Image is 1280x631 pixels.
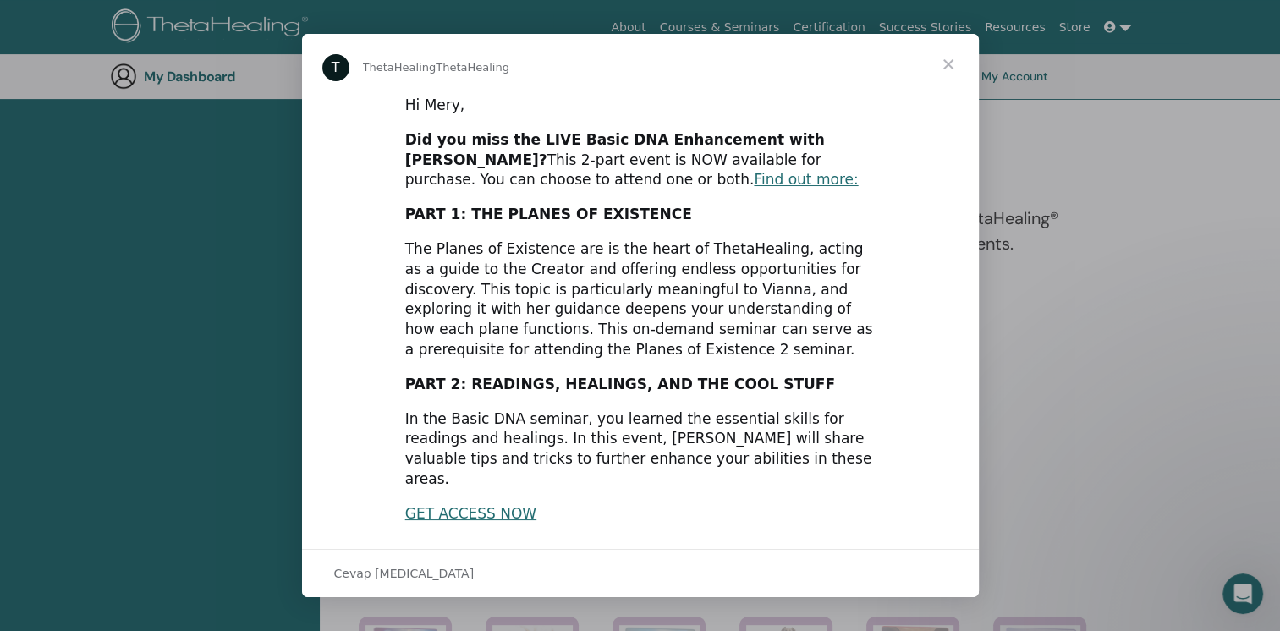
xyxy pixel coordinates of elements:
[405,409,876,490] div: In the Basic DNA seminar, you learned the essential skills for readings and healings. In this eve...
[302,549,979,597] div: Sohbeti aç ve yanıtla
[334,562,475,584] span: Cevap [MEDICAL_DATA]
[405,131,825,168] b: Did you miss the LIVE Basic DNA Enhancement with [PERSON_NAME]?
[436,61,509,74] span: ThetaHealing
[405,130,876,190] div: This 2-part event is NOW available for purchase. You can choose to attend one or both.
[405,505,536,522] a: GET ACCESS NOW
[405,206,692,222] b: PART 1: THE PLANES OF EXISTENCE
[405,239,876,360] div: The Planes of Existence are is the heart of ThetaHealing, acting as a guide to the Creator and of...
[363,61,437,74] span: ThetaHealing
[322,54,349,81] div: Profile image for ThetaHealing
[754,171,858,188] a: Find out more:
[918,34,979,95] span: Kapat
[405,376,835,392] b: PART 2: READINGS, HEALINGS, AND THE COOL STUFF
[405,96,876,116] div: Hi Mery,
